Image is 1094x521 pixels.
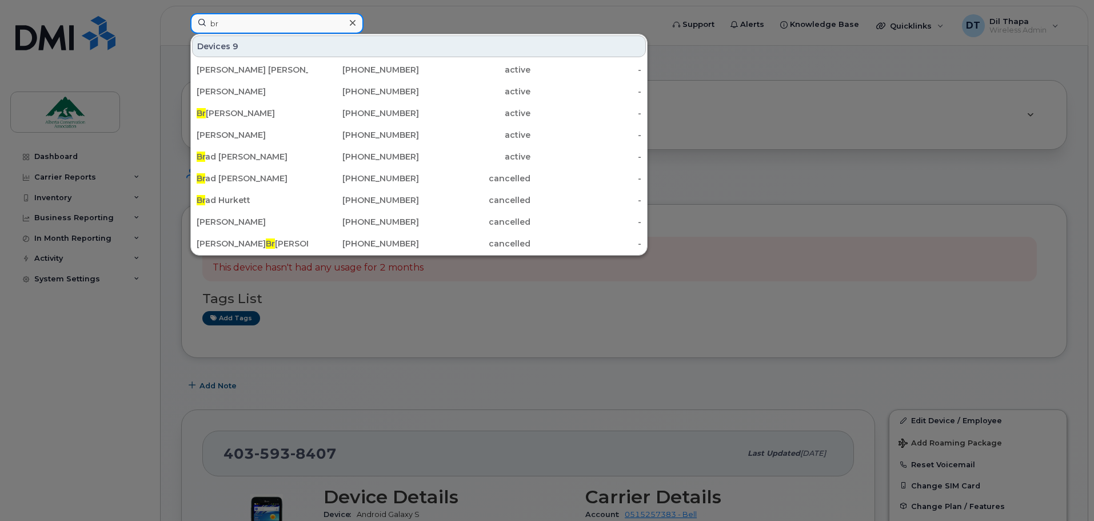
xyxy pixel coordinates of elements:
[419,108,530,119] div: active
[197,216,308,228] div: [PERSON_NAME]
[308,86,420,97] div: [PHONE_NUMBER]
[308,151,420,162] div: [PHONE_NUMBER]
[197,86,308,97] div: [PERSON_NAME]
[266,238,275,249] span: Br
[197,194,308,206] div: ad Hurkett
[192,59,646,80] a: [PERSON_NAME] [PERSON_NAME][PHONE_NUMBER]active-
[530,194,642,206] div: -
[419,238,530,249] div: cancelled
[530,238,642,249] div: -
[308,216,420,228] div: [PHONE_NUMBER]
[419,86,530,97] div: active
[530,173,642,184] div: -
[197,151,308,162] div: ad [PERSON_NAME]
[197,129,308,141] div: [PERSON_NAME]
[192,190,646,210] a: Brad Hurkett[PHONE_NUMBER]cancelled-
[419,173,530,184] div: cancelled
[192,125,646,145] a: [PERSON_NAME][PHONE_NUMBER]active-
[192,233,646,254] a: [PERSON_NAME]Br[PERSON_NAME][PHONE_NUMBER]cancelled-
[197,238,308,249] div: [PERSON_NAME] [PERSON_NAME]
[192,212,646,232] a: [PERSON_NAME][PHONE_NUMBER]cancelled-
[192,103,646,124] a: Br[PERSON_NAME][PHONE_NUMBER]active-
[308,238,420,249] div: [PHONE_NUMBER]
[308,129,420,141] div: [PHONE_NUMBER]
[530,108,642,119] div: -
[197,108,206,118] span: Br
[197,195,205,205] span: Br
[308,64,420,75] div: [PHONE_NUMBER]
[530,216,642,228] div: -
[192,35,646,57] div: Devices
[308,194,420,206] div: [PHONE_NUMBER]
[419,129,530,141] div: active
[530,129,642,141] div: -
[197,108,308,119] div: [PERSON_NAME]
[308,173,420,184] div: [PHONE_NUMBER]
[419,151,530,162] div: active
[197,173,308,184] div: ad [PERSON_NAME]
[419,216,530,228] div: cancelled
[192,168,646,189] a: Brad [PERSON_NAME][PHONE_NUMBER]cancelled-
[197,173,205,184] span: Br
[308,108,420,119] div: [PHONE_NUMBER]
[530,64,642,75] div: -
[530,151,642,162] div: -
[233,41,238,52] span: 9
[530,86,642,97] div: -
[192,81,646,102] a: [PERSON_NAME][PHONE_NUMBER]active-
[197,64,308,75] div: [PERSON_NAME] [PERSON_NAME]
[419,64,530,75] div: active
[197,152,205,162] span: Br
[419,194,530,206] div: cancelled
[192,146,646,167] a: Brad [PERSON_NAME][PHONE_NUMBER]active-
